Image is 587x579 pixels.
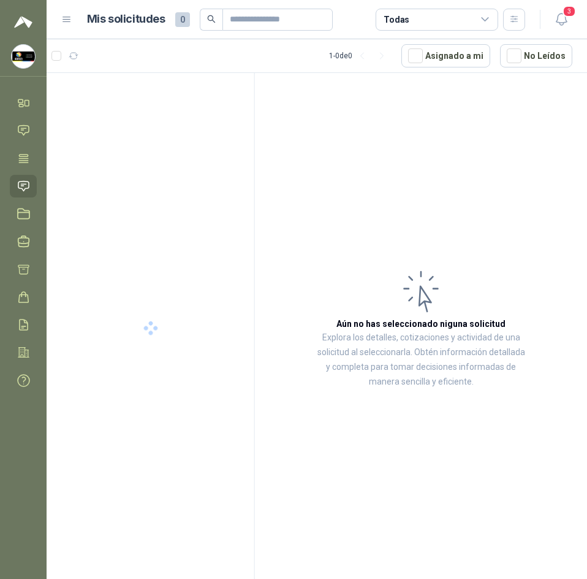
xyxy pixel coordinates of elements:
span: 0 [175,12,190,27]
h1: Mis solicitudes [87,10,165,28]
button: No Leídos [500,44,572,67]
img: Logo peakr [14,15,32,29]
h3: Aún no has seleccionado niguna solicitud [336,317,506,331]
img: Company Logo [12,45,35,68]
button: 3 [550,9,572,31]
p: Explora los detalles, cotizaciones y actividad de una solicitud al seleccionarla. Obtén informaci... [316,331,526,389]
span: 3 [562,6,576,17]
div: Todas [384,13,409,26]
div: 1 - 0 de 0 [329,46,392,66]
button: Asignado a mi [401,44,490,67]
span: search [207,15,216,23]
